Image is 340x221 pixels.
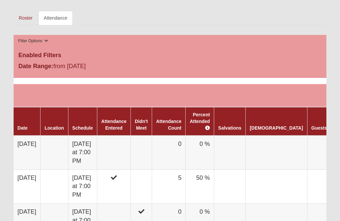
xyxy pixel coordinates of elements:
td: 5 [152,169,186,203]
h4: Enabled Filters [19,52,322,59]
td: [DATE] at 7:00 PM [68,169,97,203]
div: from [DATE] [14,62,118,72]
a: Attendance Count [156,119,181,131]
td: 50 % [186,169,214,203]
a: Attendance Entered [101,119,127,131]
a: Location [44,125,64,131]
label: Date Range: [19,62,53,71]
a: Attendance [39,11,73,25]
a: Roster [14,11,38,25]
button: Filter Options [16,38,50,45]
th: Guests [307,107,331,136]
td: [DATE] at 7:00 PM [68,136,97,170]
td: [DATE] [14,136,41,170]
td: [DATE] [14,169,41,203]
a: Didn't Meet [135,119,148,131]
a: Percent Attended [190,112,210,131]
th: [DEMOGRAPHIC_DATA] [246,107,307,136]
a: Schedule [72,125,93,131]
a: Date [18,125,28,131]
td: 0 % [186,136,214,170]
td: 0 [152,136,186,170]
th: Salvations [214,107,246,136]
